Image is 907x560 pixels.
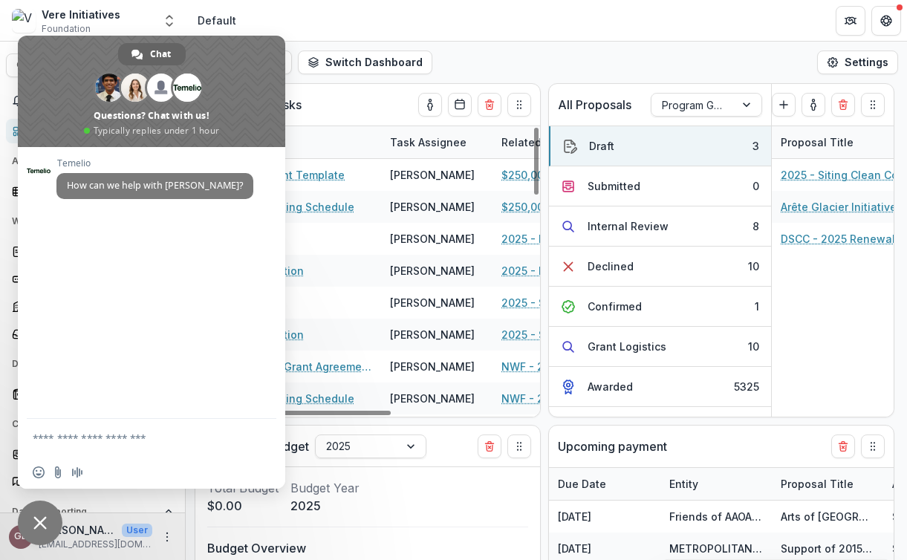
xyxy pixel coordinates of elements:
[861,434,885,458] button: Drag
[6,442,179,466] a: Grantees
[12,359,158,369] span: Documents
[6,500,179,524] button: Open Data & Reporting
[290,497,360,515] p: 2025
[549,126,771,166] button: Draft3
[588,379,633,394] div: Awarded
[501,167,669,183] a: $250,000 in unrestricted support (private reporting tailored); $100,000 to support the Sustainabl...
[501,199,669,215] a: $250,000 in unrestricted support (private reporting tailored); $100,000 to support the Sustainabl...
[755,299,759,314] div: 1
[752,138,759,154] div: 3
[588,258,634,274] div: Declined
[195,126,381,158] div: Task
[198,13,236,28] div: Default
[192,10,242,31] nav: breadcrumb
[772,93,796,117] button: Create Proposal
[12,419,158,429] span: Contacts
[660,468,772,500] div: Entity
[390,231,475,247] div: [PERSON_NAME]
[39,538,152,551] p: [EMAIL_ADDRESS][DOMAIN_NAME]
[290,479,360,497] p: Budget Year
[33,432,238,445] textarea: Compose your message...
[734,379,759,394] div: 5325
[71,466,83,478] span: Audio message
[588,218,669,234] div: Internal Review
[817,51,898,74] button: Settings
[831,434,855,458] button: Delete card
[549,166,771,206] button: Submitted0
[6,119,179,143] a: Dashboard
[772,476,862,492] div: Proposal Title
[122,524,152,537] p: User
[12,507,158,517] span: Data & Reporting
[781,231,895,247] a: DSCC - 2025 Renewal
[549,476,615,492] div: Due Date
[6,322,179,346] a: Grantee Reports
[390,327,475,342] div: [PERSON_NAME]
[6,209,179,233] button: Open Workflows
[501,327,669,342] a: 2025 - Sunrise Project - Renewal
[381,134,475,150] div: Task Assignee
[781,541,874,556] div: Support of 2015 On Stage at the [GEOGRAPHIC_DATA]
[158,528,176,546] button: More
[501,231,669,247] a: 2025 - NRDC - Litigation Strategy Proposal
[67,179,243,192] span: How can we help with [PERSON_NAME]?
[501,263,669,279] a: 2025 - NRDC - Litigation Strategy Proposal
[549,327,771,367] button: Grant Logistics10
[390,263,475,279] div: [PERSON_NAME]
[748,258,759,274] div: 10
[150,43,171,65] span: Chat
[298,51,432,74] button: Switch Dashboard
[6,149,179,173] button: Open Activity
[207,497,279,515] p: $0.00
[12,216,158,227] span: Workflows
[549,247,771,287] button: Declined10
[42,7,120,22] div: Vere Initiatives
[558,96,631,114] p: All Proposals
[390,359,475,374] div: [PERSON_NAME]
[6,294,179,319] a: Payments
[492,126,678,158] div: Related Proposal
[12,9,36,33] img: Vere Initiatives
[390,199,475,215] div: [PERSON_NAME]
[39,522,116,538] p: [PERSON_NAME]
[588,339,666,354] div: Grant Logistics
[118,43,186,65] div: Chat
[549,468,660,500] div: Due Date
[507,93,531,117] button: Drag
[831,93,855,117] button: Delete card
[752,218,759,234] div: 8
[492,134,599,150] div: Related Proposal
[478,434,501,458] button: Delete card
[871,6,901,36] button: Get Help
[33,466,45,478] span: Insert an emoji
[507,434,531,458] button: Drag
[836,6,865,36] button: Partners
[6,412,179,436] button: Open Contacts
[802,93,825,117] button: toggle-assigned-to-me
[6,53,179,77] button: Search...
[6,382,179,406] a: Document Templates
[588,178,640,194] div: Submitted
[6,352,179,376] button: Open Documents
[159,6,180,36] button: Open entity switcher
[549,206,771,247] button: Internal Review8
[478,93,501,117] button: Delete card
[381,126,492,158] div: Task Assignee
[772,468,883,500] div: Proposal Title
[772,134,862,150] div: Proposal Title
[781,509,874,524] div: Arts of [GEOGRAPHIC_DATA], [GEOGRAPHIC_DATA] & the Americas collection
[589,138,614,154] div: Draft
[390,391,475,406] div: [PERSON_NAME]
[6,89,179,113] button: Notifications14
[12,156,158,166] span: Activity
[660,476,707,492] div: Entity
[558,437,667,455] p: Upcoming payment
[748,339,759,354] div: 10
[501,359,625,374] a: NWF - 2025 Application
[501,295,669,310] a: 2025 - Sunrise Project - Renewal
[6,469,179,494] a: Communications
[18,501,62,545] div: Close chat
